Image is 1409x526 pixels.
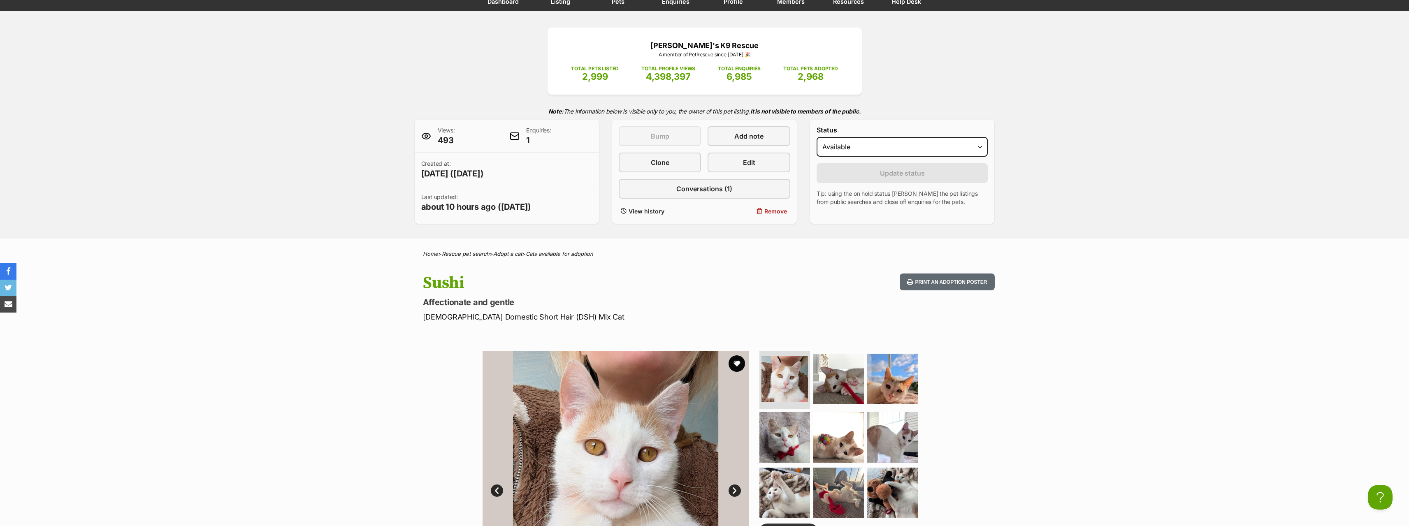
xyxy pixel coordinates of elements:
span: 493 [438,134,455,146]
span: Bump [651,131,669,141]
span: 6,985 [727,71,752,82]
span: 2,968 [798,71,824,82]
button: Update status [817,163,988,183]
p: TOTAL PROFILE VIEWS [641,65,695,72]
p: [DEMOGRAPHIC_DATA] Domestic Short Hair (DSH) Mix Cat [423,311,771,322]
label: Status [817,126,988,134]
strong: It is not visible to members of the public. [750,108,861,115]
img: Photo of Sushi [813,468,864,518]
img: Photo of Sushi [761,356,808,402]
img: Photo of Sushi [867,354,918,404]
a: Rescue pet search [442,250,490,257]
img: Photo of Sushi [813,412,864,463]
a: Cats available for adoption [526,250,593,257]
p: Created at: [421,160,484,179]
p: TOTAL PETS ADOPTED [783,65,838,72]
span: Add note [734,131,764,141]
button: Print an adoption poster [900,273,994,290]
iframe: Help Scout Beacon - Open [1368,485,1393,510]
p: TOTAL ENQUIRIES [718,65,760,72]
span: [DATE] ([DATE]) [421,168,484,179]
div: > > > [402,251,1007,257]
p: A member of PetRescue since [DATE] 🎉 [560,51,850,58]
strong: Note: [548,108,564,115]
p: [PERSON_NAME]'s K9 Rescue [560,40,850,51]
p: TOTAL PETS LISTED [571,65,619,72]
span: Conversations (1) [676,184,732,194]
a: View history [619,205,701,217]
button: Remove [708,205,790,217]
span: Update status [880,168,925,178]
img: Photo of Sushi [867,412,918,463]
p: The information below is visible only to you, the owner of this pet listing. [415,103,995,120]
button: favourite [729,355,745,372]
p: Tip: using the on hold status [PERSON_NAME] the pet listings from public searches and close off e... [817,190,988,206]
img: Photo of Sushi [759,412,810,463]
span: Remove [764,207,787,215]
button: Bump [619,126,701,146]
span: Edit [743,158,755,167]
img: Photo of Sushi [867,468,918,518]
a: Conversations (1) [619,179,790,199]
a: Home [423,250,438,257]
a: Edit [708,153,790,172]
p: Last updated: [421,193,532,213]
span: 2,999 [582,71,608,82]
a: Add note [708,126,790,146]
span: View history [629,207,664,215]
span: Clone [651,158,669,167]
span: 4,398,397 [646,71,691,82]
h1: Sushi [423,273,771,292]
p: Affectionate and gentle [423,297,771,308]
p: Views: [438,126,455,146]
a: Clone [619,153,701,172]
img: Photo of Sushi [813,354,864,404]
a: Prev [491,484,503,497]
a: Next [729,484,741,497]
span: about 10 hours ago ([DATE]) [421,201,532,213]
a: Adopt a cat [493,250,522,257]
p: Enquiries: [526,126,551,146]
img: Photo of Sushi [759,468,810,518]
span: 1 [526,134,551,146]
